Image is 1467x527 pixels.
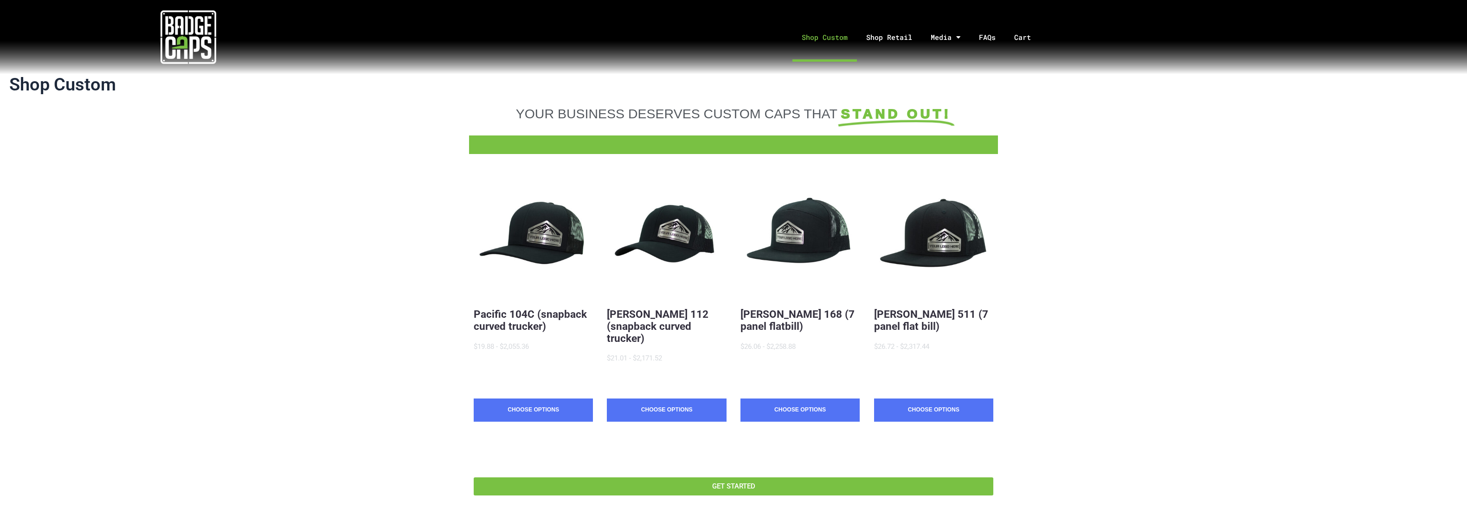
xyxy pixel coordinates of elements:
a: Cart [1005,13,1052,62]
a: FFD BadgeCaps Fire Department Custom unique apparel [469,140,998,145]
a: YOUR BUSINESS DESERVES CUSTOM CAPS THAT STAND OUT! [474,106,993,122]
a: Choose Options [874,398,993,422]
a: [PERSON_NAME] 511 (7 panel flat bill) [874,308,988,332]
img: badgecaps white logo with green acccent [161,9,216,65]
nav: Menu [377,13,1467,62]
span: $21.01 - $2,171.52 [607,354,662,362]
button: BadgeCaps - Pacific 104C [474,177,593,296]
a: Choose Options [474,398,593,422]
a: Media [921,13,970,62]
button: BadgeCaps - Richardson 511 [874,177,993,296]
a: GET STARTED [474,477,993,495]
a: FAQs [970,13,1005,62]
span: $19.88 - $2,055.36 [474,342,529,351]
button: BadgeCaps - Richardson 168 [740,177,860,296]
span: GET STARTED [712,483,755,490]
a: Shop Retail [857,13,921,62]
a: [PERSON_NAME] 168 (7 panel flatbill) [740,308,855,332]
a: Pacific 104C (snapback curved trucker) [474,308,587,332]
a: [PERSON_NAME] 112 (snapback curved trucker) [607,308,708,344]
a: Choose Options [740,398,860,422]
button: BadgeCaps - Richardson 112 [607,177,726,296]
span: $26.72 - $2,317.44 [874,342,929,351]
span: YOUR BUSINESS DESERVES CUSTOM CAPS THAT [516,106,837,121]
a: Shop Custom [792,13,857,62]
a: Choose Options [607,398,726,422]
span: $26.06 - $2,258.88 [740,342,796,351]
h1: Shop Custom [9,74,1458,96]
